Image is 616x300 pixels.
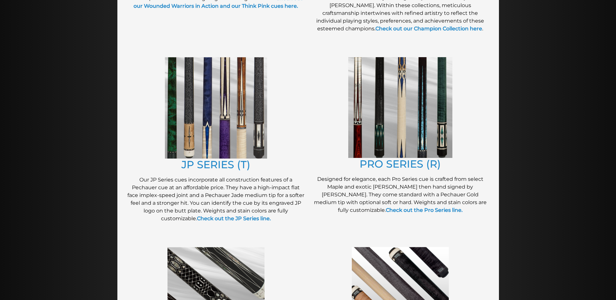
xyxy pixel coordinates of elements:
a: Check out our Champion Collection here [375,26,482,32]
p: Designed for elegance, each Pro Series cue is crafted from select Maple and exotic [PERSON_NAME] ... [311,175,489,214]
a: Check out the JP Series line. [197,215,271,222]
a: Check out the Pro Series line. [386,207,463,213]
p: Our JP Series cues incorporate all construction features of a Pechauer cue at an affordable price... [127,176,305,222]
a: JP SERIES (T) [181,158,250,171]
a: PRO SERIES (R) [360,158,441,170]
